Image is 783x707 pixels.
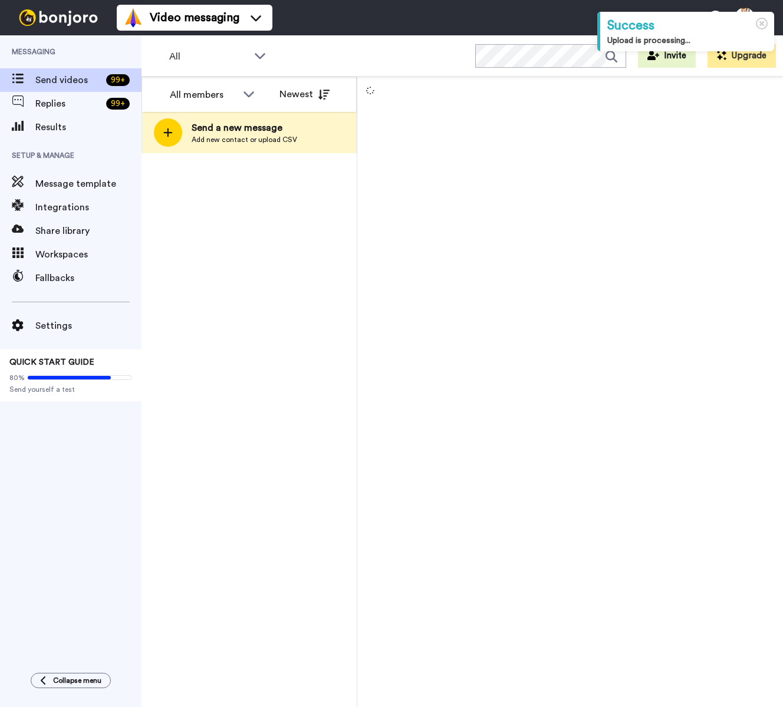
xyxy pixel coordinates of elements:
button: Newest [271,82,338,106]
span: Results [35,120,142,134]
span: Integrations [35,200,142,214]
span: Replies [35,97,101,111]
div: 99 + [106,98,130,110]
button: Collapse menu [31,673,111,688]
span: Fallbacks [35,271,142,285]
div: All members [170,88,237,102]
span: Collapse menu [53,676,101,685]
span: Settings [35,319,142,333]
span: All [169,49,248,64]
span: QUICK START GUIDE [9,358,94,366]
span: Share library [35,224,142,238]
img: bj-logo-header-white.svg [14,9,103,26]
div: Success [607,16,767,35]
span: Send a new message [192,121,297,135]
img: vm-color.svg [124,8,143,27]
span: Add new contact or upload CSV [192,135,297,144]
span: Send yourself a test [9,385,132,394]
span: Send videos [35,73,101,87]
span: Message template [35,177,142,191]
div: 99 + [106,74,130,86]
div: Upload is processing... [607,35,767,47]
span: Workspaces [35,247,142,262]
span: 80% [9,373,25,382]
span: Video messaging [150,9,239,26]
button: Upgrade [708,44,776,68]
button: Invite [638,44,696,68]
